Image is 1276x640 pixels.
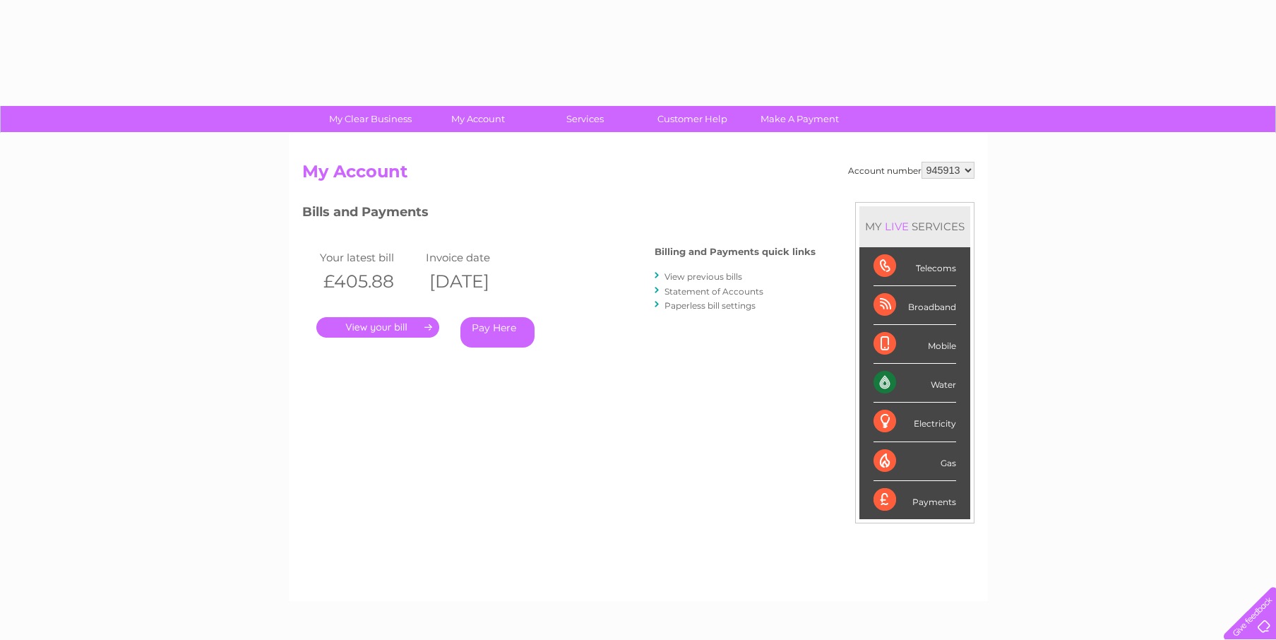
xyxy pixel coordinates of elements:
div: Telecoms [873,247,956,286]
th: £405.88 [316,267,422,296]
div: Payments [873,481,956,519]
div: Mobile [873,325,956,364]
h2: My Account [302,162,974,189]
a: View previous bills [664,271,742,282]
div: Broadband [873,286,956,325]
h4: Billing and Payments quick links [655,247,816,257]
div: Account number [848,162,974,179]
a: Statement of Accounts [664,286,763,297]
div: LIVE [882,220,912,233]
th: [DATE] [422,267,528,296]
a: . [316,317,439,338]
a: Paperless bill settings [664,300,756,311]
div: Gas [873,442,956,481]
td: Your latest bill [316,248,422,267]
div: MY SERVICES [859,206,970,247]
a: My Clear Business [312,106,429,132]
div: Electricity [873,403,956,442]
a: Customer Help [634,106,751,132]
a: Make A Payment [741,106,858,132]
a: My Account [419,106,536,132]
a: Services [527,106,643,132]
div: Water [873,364,956,403]
a: Pay Here [460,317,535,348]
td: Invoice date [422,248,528,267]
h3: Bills and Payments [302,202,816,227]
